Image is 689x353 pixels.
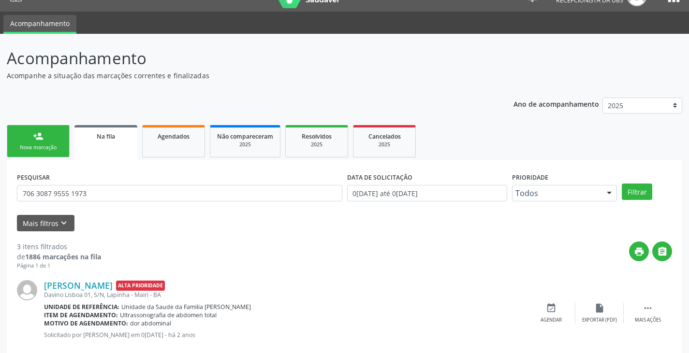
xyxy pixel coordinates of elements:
span: Não compareceram [217,132,273,141]
i:  [657,246,668,257]
div: Exportar (PDF) [582,317,617,324]
button: print [629,241,649,261]
b: Item de agendamento: [44,311,118,319]
span: Todos [515,188,598,198]
div: 3 itens filtrados [17,241,101,252]
strong: 1886 marcações na fila [25,252,101,261]
i: print [634,246,645,257]
span: Ultrassonografia de abdomen total [120,311,217,319]
label: PESQUISAR [17,170,50,185]
div: 2025 [293,141,341,148]
span: Cancelados [368,132,401,141]
span: dor abdominal [130,319,171,327]
label: Prioridade [512,170,548,185]
p: Acompanhamento [7,46,480,71]
span: Alta Prioridade [116,281,165,291]
img: img [17,280,37,300]
div: 2025 [217,141,273,148]
div: Agendar [541,317,562,324]
input: Selecione um intervalo [347,185,507,201]
div: person_add [33,131,44,141]
button:  [652,241,672,261]
button: Mais filtroskeyboard_arrow_down [17,215,74,232]
div: Mais ações [635,317,661,324]
b: Unidade de referência: [44,303,119,311]
p: Ano de acompanhamento [513,98,599,110]
i: keyboard_arrow_down [59,218,69,228]
span: Na fila [97,132,115,141]
p: Acompanhe a situação das marcações correntes e finalizadas [7,71,480,81]
i: event_available [546,303,557,313]
b: Motivo de agendamento: [44,319,128,327]
span: Unidade da Saude da Familia [PERSON_NAME] [121,303,251,311]
div: 2025 [360,141,409,148]
span: Resolvidos [302,132,332,141]
i:  [643,303,653,313]
a: [PERSON_NAME] [44,280,113,291]
label: DATA DE SOLICITAÇÃO [347,170,412,185]
p: Solicitado por [PERSON_NAME] em 0[DATE] - há 2 anos [44,331,527,339]
div: Página 1 de 1 [17,262,101,270]
button: Filtrar [622,184,652,200]
a: Acompanhamento [3,15,76,34]
div: Davino Lisboa 01, S/N, Lapinha - Mairi - BA [44,291,527,299]
div: de [17,252,101,262]
div: Nova marcação [14,144,62,151]
i: insert_drive_file [594,303,605,313]
span: Agendados [158,132,190,141]
input: Nome, CNS [17,185,342,201]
